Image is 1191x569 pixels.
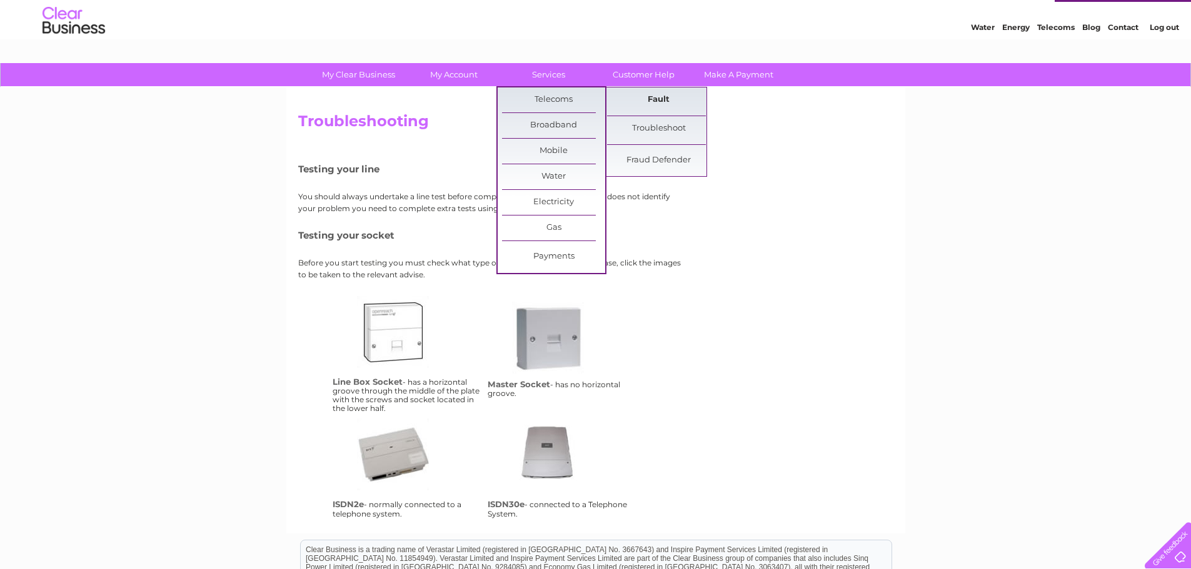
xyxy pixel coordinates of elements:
[298,230,686,240] h5: Testing your socket
[307,63,410,86] a: My Clear Business
[42,32,106,71] img: logo.png
[1082,53,1100,62] a: Blog
[1150,53,1179,62] a: Log out
[512,302,612,402] a: ms
[329,415,485,521] td: - normally connected to a telephone system.
[687,63,790,86] a: Make A Payment
[298,112,893,136] h2: Troubleshooting
[357,296,457,396] a: lbs
[512,418,612,518] a: isdn30e
[502,87,605,112] a: Telecoms
[485,293,640,416] td: - has no horizontal groove.
[502,244,605,269] a: Payments
[502,215,605,240] a: Gas
[1037,53,1075,62] a: Telecoms
[1002,53,1030,62] a: Energy
[485,415,640,521] td: - connected to a Telephone System.
[592,63,695,86] a: Customer Help
[488,499,525,509] h4: ISDN30e
[607,87,710,112] a: Fault
[301,7,892,61] div: Clear Business is a trading name of Verastar Limited (registered in [GEOGRAPHIC_DATA] No. 3667643...
[298,190,686,214] p: You should always undertake a line test before completing any further tests, if this does not ide...
[329,293,485,416] td: - has a horizontal groove through the middle of the plate with the screws and socket located in t...
[502,164,605,189] a: Water
[971,53,995,62] a: Water
[502,190,605,215] a: Electricity
[333,499,364,509] h4: ISDN2e
[333,377,403,387] h4: Line Box Socket
[607,148,710,173] a: Fraud Defender
[502,113,605,138] a: Broadband
[607,116,710,141] a: Troubleshoot
[955,6,1042,22] a: 0333 014 3131
[488,379,550,389] h4: Master Socket
[298,257,686,280] p: Before you start testing you must check what type of phone socket you have. Please, click the ima...
[502,139,605,164] a: Mobile
[497,63,600,86] a: Services
[402,63,505,86] a: My Account
[298,164,686,174] h5: Testing your line
[357,418,457,518] a: isdn2e
[1108,53,1138,62] a: Contact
